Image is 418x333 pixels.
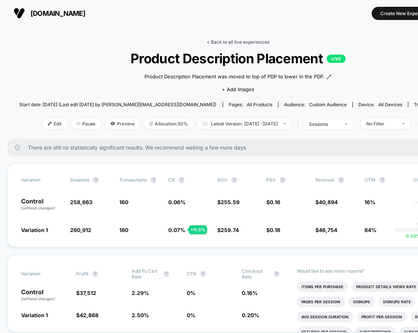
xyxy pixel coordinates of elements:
[345,123,347,125] img: end
[274,271,280,277] button: ?
[80,312,98,318] span: 42,868
[163,271,169,277] button: ?
[242,268,270,280] span: Checkout Rate
[189,225,207,234] div: + 11.5 %
[105,119,140,129] span: Preview
[119,199,128,205] span: 160
[231,177,237,183] button: ?
[119,177,147,183] span: Transactions
[270,199,280,205] span: 0.16
[315,199,338,205] span: $
[187,290,195,296] span: 0 %
[21,296,55,301] span: (without changes)
[207,39,269,45] a: < Back to all live experiences
[266,199,280,205] span: $
[70,227,91,233] span: 260,912
[150,122,153,126] img: rebalance
[187,312,195,318] span: 0 %
[144,119,194,129] span: Allocation: 50%
[21,206,55,210] span: (without changes)
[319,199,338,205] span: 40,894
[378,296,415,307] li: Signups Rate
[247,102,272,107] span: all products
[19,102,216,107] span: Start date: [DATE] (Last edit [DATE] by [PERSON_NAME][EMAIL_ADDRESS][DOMAIN_NAME])
[168,199,186,205] span: 0.06 %
[203,122,207,125] img: calendar
[76,312,98,318] span: $
[11,7,88,19] button: [DOMAIN_NAME]
[221,227,239,233] span: 259.74
[76,271,88,276] span: Profit
[217,199,240,205] span: $
[132,268,160,280] span: Add To Cart Rate
[93,177,99,183] button: ?
[80,290,96,296] span: 37,512
[178,177,184,183] button: ?
[357,312,407,322] li: Profit Per Session
[402,123,405,124] img: end
[221,199,240,205] span: 255.59
[309,102,347,107] span: Custom Audience
[119,227,128,233] span: 180
[352,102,408,107] span: Device:
[168,227,185,233] span: 0.07 %
[284,102,347,107] div: Audience:
[379,177,385,183] button: ?
[338,177,344,183] button: ?
[21,268,63,280] span: Variation
[200,271,206,277] button: ?
[349,296,375,307] li: Signups
[366,121,396,127] div: No Filter
[48,122,52,125] img: edit
[151,177,157,183] button: ?
[315,227,337,233] span: $
[283,123,286,124] img: end
[76,290,96,296] span: $
[187,271,196,276] span: CTR
[364,177,406,183] span: OTW
[168,177,175,183] span: CR
[70,177,89,183] span: Sessions
[31,9,85,17] span: [DOMAIN_NAME]
[132,290,149,296] span: 2.29 %
[217,177,227,183] span: AOV
[197,119,292,129] span: Latest Version: [DATE] - [DATE]
[42,119,67,129] span: Edit
[242,312,259,318] span: 0.20 %
[270,227,280,233] span: 0.18
[222,86,254,92] span: + Add Images
[229,102,272,107] div: Pages:
[92,271,98,277] button: ?
[242,290,258,296] span: 0.16 %
[77,122,80,125] img: end
[297,281,348,292] li: Items Per Purchase
[297,296,345,307] li: Pages Per Session
[280,177,286,183] button: ?
[14,8,25,19] img: Visually logo
[266,227,280,233] span: $
[21,177,63,183] span: Variation
[319,227,337,233] span: 46,754
[21,198,63,211] p: Control
[327,55,346,63] p: LIVE
[364,199,375,205] span: 16%
[378,102,402,107] span: all devices
[295,119,303,130] span: |
[266,177,276,183] span: PSV
[21,227,48,233] span: Variation 1
[315,177,334,183] span: Revenue
[364,227,377,233] span: 84%
[144,73,324,81] span: Product Description Placement was moved to top of PDP to lower in the PDP.
[71,119,101,129] span: Pause
[217,227,239,233] span: $
[70,199,92,205] span: 258,663
[132,312,149,318] span: 2.50 %
[21,289,69,302] p: Control
[309,121,339,127] div: sessions
[297,312,353,322] li: Avg Session Duration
